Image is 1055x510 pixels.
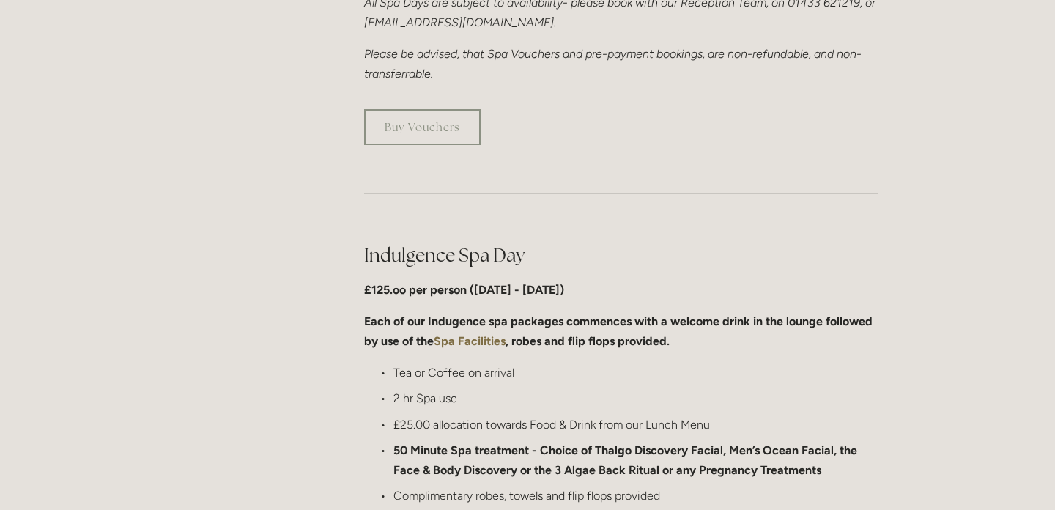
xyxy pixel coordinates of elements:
h2: Indulgence Spa Day [364,243,878,268]
p: Tea or Coffee on arrival [393,363,878,382]
p: £25.00 allocation towards Food & Drink from our Lunch Menu [393,415,878,435]
a: Buy Vouchers [364,109,481,145]
strong: £125.oo per person ([DATE] - [DATE]) [364,283,564,297]
p: Complimentary robes, towels and flip flops provided [393,486,878,506]
em: Please be advised, that Spa Vouchers and pre-payment bookings, are non-refundable, and non-transf... [364,47,862,81]
strong: , robes and flip flops provided. [506,334,670,348]
a: Spa Facilities [434,334,506,348]
strong: Each of our Indugence spa packages commences with a welcome drink in the lounge followed by use o... [364,314,876,348]
strong: 50 Minute Spa treatment - Choice of Thalgo Discovery Facial, Men’s Ocean Facial, the Face & Body ... [393,443,860,477]
p: 2 hr Spa use [393,388,878,408]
